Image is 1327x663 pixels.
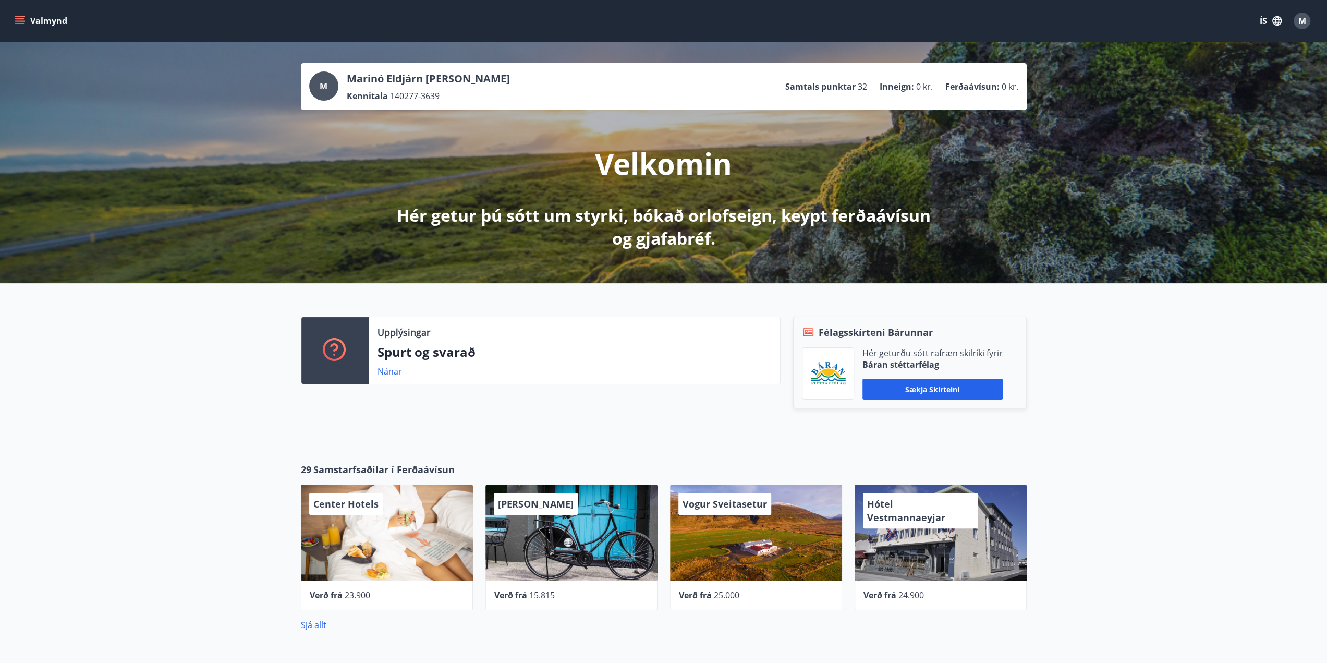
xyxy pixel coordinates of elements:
[862,347,1003,359] p: Hér geturðu sótt rafræn skilríki fyrir
[595,143,732,183] p: Velkomin
[301,463,311,476] span: 29
[313,463,455,476] span: Samstarfsaðilar í Ferðaávísun
[1002,81,1018,92] span: 0 kr.
[320,80,327,92] span: M
[378,366,402,377] a: Nánar
[916,81,933,92] span: 0 kr.
[880,81,914,92] p: Inneign :
[313,498,379,510] span: Center Hotels
[301,619,326,631] a: Sjá allt
[345,589,370,601] span: 23.900
[858,81,867,92] span: 32
[862,359,1003,370] p: Báran stéttarfélag
[1254,11,1287,30] button: ÍS
[1289,8,1314,33] button: M
[1298,15,1306,27] span: M
[378,343,772,361] p: Spurt og svarað
[819,326,933,339] span: Félagsskírteni Bárunnar
[714,589,739,601] span: 25.000
[13,11,71,30] button: menu
[867,498,945,524] span: Hótel Vestmannaeyjar
[310,589,343,601] span: Verð frá
[945,81,1000,92] p: Ferðaávísun :
[898,589,924,601] span: 24.900
[863,589,896,601] span: Verð frá
[785,81,856,92] p: Samtals punktar
[388,204,939,250] p: Hér getur þú sótt um styrki, bókað orlofseign, keypt ferðaávísun og gjafabréf.
[529,589,555,601] span: 15.815
[810,361,846,386] img: Bz2lGXKH3FXEIQKvoQ8VL0Fr0uCiWgfgA3I6fSs8.png
[683,498,767,510] span: Vogur Sveitasetur
[498,498,574,510] span: [PERSON_NAME]
[679,589,712,601] span: Verð frá
[390,90,440,102] span: 140277-3639
[378,326,430,339] p: Upplýsingar
[347,90,388,102] p: Kennitala
[494,589,527,601] span: Verð frá
[347,71,510,86] p: Marinó Eldjárn [PERSON_NAME]
[862,379,1003,400] button: Sækja skírteini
